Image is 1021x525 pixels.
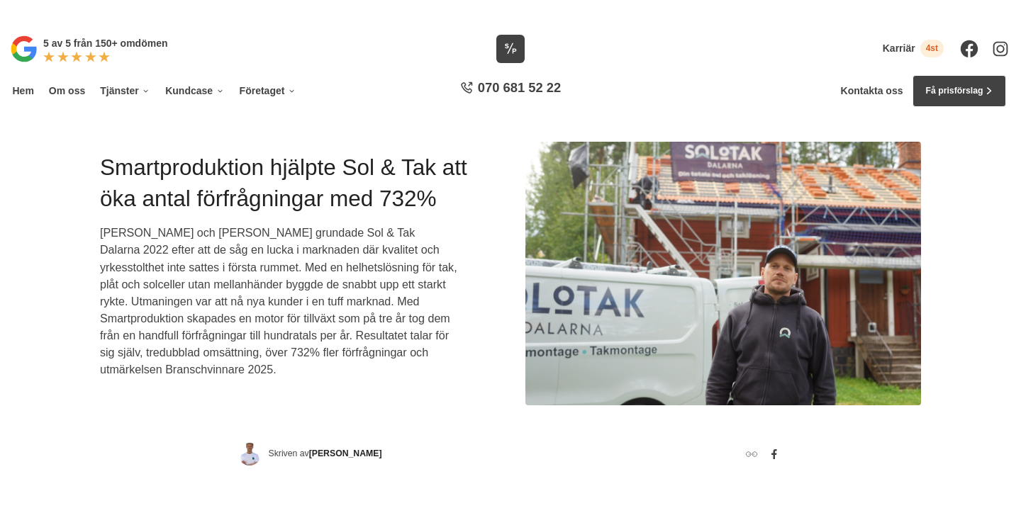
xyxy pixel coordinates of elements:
a: Kopiera länk [742,445,760,463]
img: Fredrik Weberbauer [238,443,261,465]
p: 5 av 5 från 150+ omdömen [43,35,167,51]
a: Om oss [46,75,87,107]
svg: Facebook [769,448,780,460]
img: Bild till Smartproduktion hjälpte Sol & Tak att öka antal förfrågningar med 732% [525,142,921,405]
a: Företaget [237,75,299,107]
a: Få prisförslag [913,75,1006,107]
a: Dela på Facebook [765,445,783,463]
a: Hem [10,75,36,107]
span: 070 681 52 22 [478,79,561,97]
a: [PERSON_NAME] [309,448,382,458]
a: Kundcase [163,75,227,107]
h1: Smartproduktion hjälpte Sol & Tak att öka antal förfrågningar med 732% [100,152,496,224]
span: Få prisförslag [925,84,983,98]
p: Vi vann Årets Unga Företagare i Dalarna 2024 – [5,5,1016,18]
a: Karriär 4st [883,40,944,57]
a: 070 681 52 22 [455,79,566,103]
p: [PERSON_NAME] och [PERSON_NAME] grundade Sol & Tak Dalarna 2022 efter att de såg en lucka i markn... [100,224,457,378]
div: Skriven av [269,448,382,461]
a: Kontakta oss [841,85,903,97]
span: 4st [920,40,944,57]
a: Läs pressmeddelandet här! [552,6,669,16]
span: Karriär [883,43,915,55]
a: Tjänster [98,75,153,107]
